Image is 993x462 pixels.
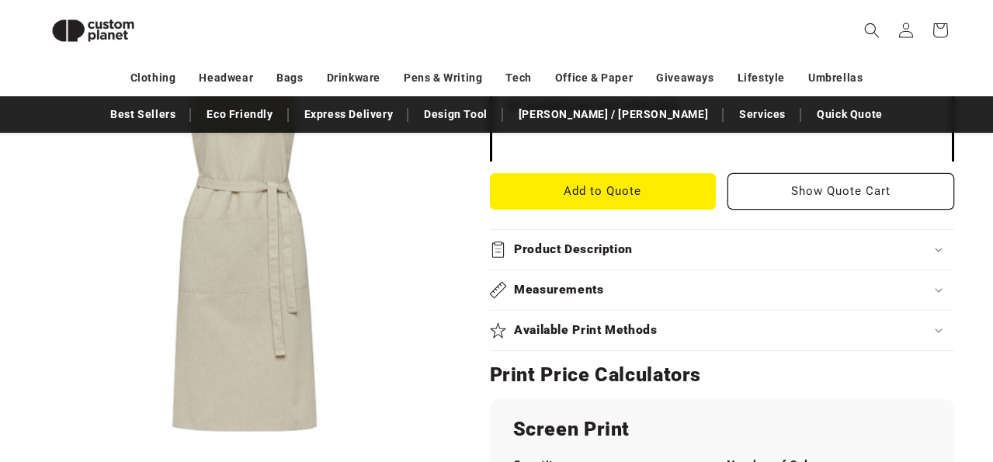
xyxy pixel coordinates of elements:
[490,363,954,387] h2: Print Price Calculators
[276,64,303,92] a: Bags
[416,101,495,128] a: Design Tool
[511,101,716,128] a: [PERSON_NAME] / [PERSON_NAME]
[731,101,793,128] a: Services
[39,23,451,436] media-gallery: Gallery Viewer
[513,417,931,442] h2: Screen Print
[809,101,891,128] a: Quick Quote
[130,64,176,92] a: Clothing
[808,64,863,92] a: Umbrellas
[514,322,658,339] h2: Available Print Methods
[555,64,633,92] a: Office & Paper
[102,101,183,128] a: Best Sellers
[514,241,633,258] h2: Product Description
[656,64,714,92] a: Giveaways
[490,230,954,269] summary: Product Description
[404,64,482,92] a: Pens & Writing
[514,282,604,298] h2: Measurements
[490,311,954,350] summary: Available Print Methods
[327,64,380,92] a: Drinkware
[490,173,717,210] button: Add to Quote
[39,6,148,55] img: Custom Planet
[199,64,253,92] a: Headwear
[508,130,936,146] iframe: Customer reviews powered by Trustpilot
[915,387,993,462] iframe: Chat Widget
[490,270,954,310] summary: Measurements
[855,13,889,47] summary: Search
[297,101,401,128] a: Express Delivery
[199,101,280,128] a: Eco Friendly
[727,173,954,210] button: Show Quote Cart
[738,64,785,92] a: Lifestyle
[505,64,531,92] a: Tech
